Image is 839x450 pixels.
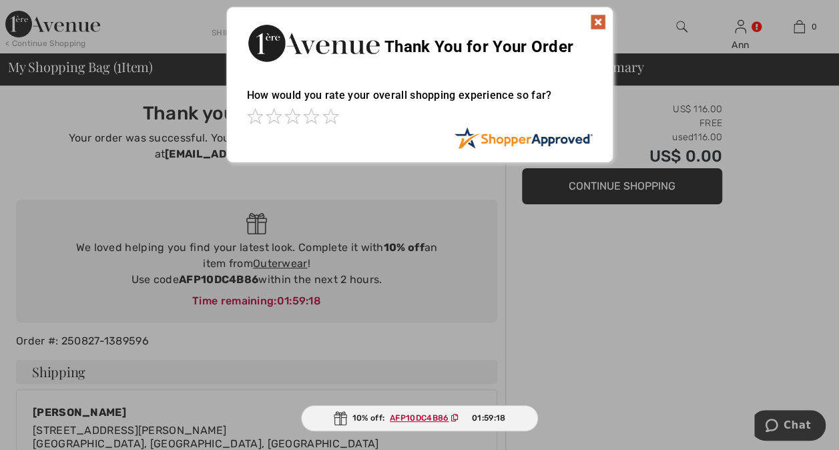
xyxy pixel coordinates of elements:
span: Chat [29,9,57,21]
img: Thank You for Your Order [247,21,380,65]
span: Thank You for Your Order [384,37,573,56]
ins: AFP10DC4B86 [390,413,449,423]
div: How would you rate your overall shopping experience so far? [247,75,593,127]
img: Gift.svg [334,411,347,425]
div: 10% off: [301,405,539,431]
span: 01:59:18 [472,412,505,424]
img: x [590,14,606,30]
